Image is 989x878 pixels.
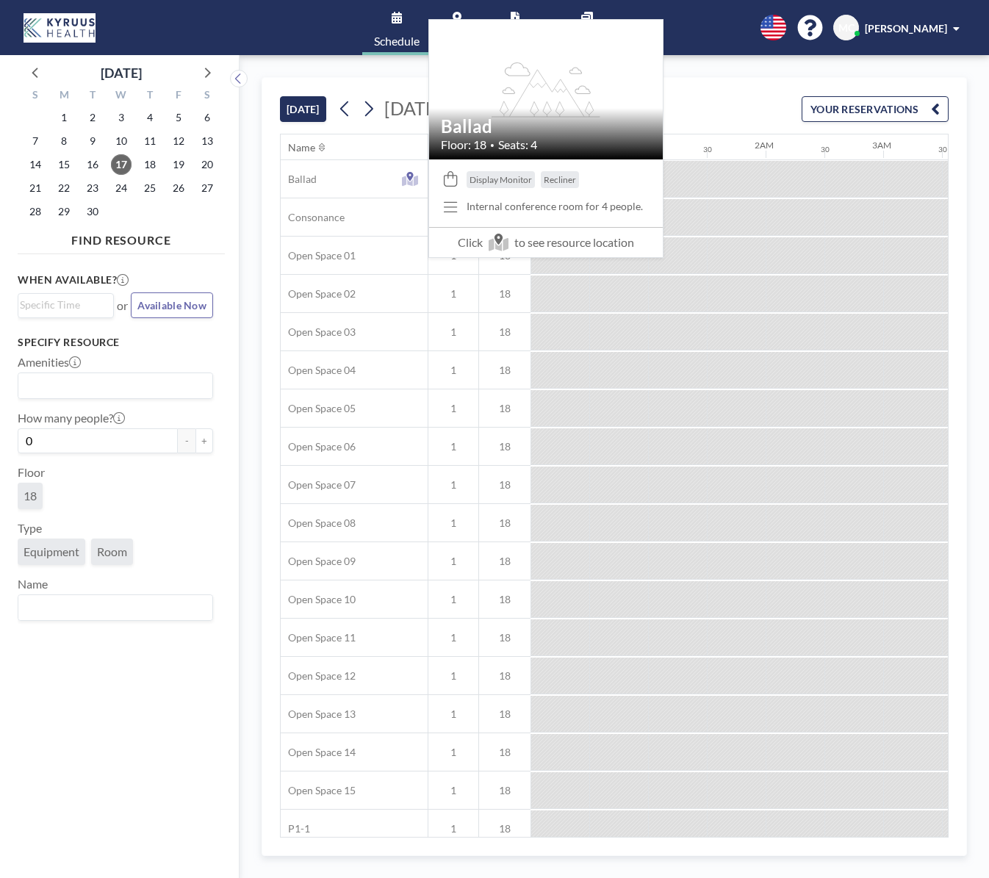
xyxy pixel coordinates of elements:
[281,287,356,301] span: Open Space 02
[82,107,103,128] span: Tuesday, September 2, 2025
[164,87,193,106] div: F
[20,297,105,313] input: Search for option
[281,746,356,759] span: Open Space 14
[755,140,774,151] div: 2AM
[428,478,478,492] span: 1
[140,178,160,198] span: Thursday, September 25, 2025
[281,325,356,339] span: Open Space 03
[428,325,478,339] span: 1
[479,287,531,301] span: 18
[428,440,478,453] span: 1
[54,154,74,175] span: Monday, September 15, 2025
[168,131,189,151] span: Friday, September 12, 2025
[479,555,531,568] span: 18
[54,131,74,151] span: Monday, September 8, 2025
[428,402,478,415] span: 1
[24,489,37,503] span: 18
[18,411,125,425] label: How many people?
[802,96,949,122] button: YOUR RESERVATIONS
[54,178,74,198] span: Monday, September 22, 2025
[479,440,531,453] span: 18
[18,521,42,536] label: Type
[281,173,317,186] span: Ballad
[490,140,495,150] span: •
[97,544,127,559] span: Room
[117,298,128,313] span: or
[428,708,478,721] span: 1
[479,593,531,606] span: 18
[428,669,478,683] span: 1
[280,96,326,122] button: [DATE]
[374,35,420,47] span: Schedule
[111,107,132,128] span: Wednesday, September 3, 2025
[168,107,189,128] span: Friday, September 5, 2025
[467,200,643,213] p: Internal conference room for 4 people.
[479,669,531,683] span: 18
[24,13,96,43] img: organization-logo
[140,131,160,151] span: Thursday, September 11, 2025
[131,292,213,318] button: Available Now
[197,178,217,198] span: Saturday, September 27, 2025
[281,669,356,683] span: Open Space 12
[281,364,356,377] span: Open Space 04
[428,593,478,606] span: 1
[938,145,947,154] div: 30
[281,517,356,530] span: Open Space 08
[178,428,195,453] button: -
[82,178,103,198] span: Tuesday, September 23, 2025
[479,784,531,797] span: 18
[18,355,81,370] label: Amenities
[20,598,204,617] input: Search for option
[25,154,46,175] span: Sunday, September 14, 2025
[50,87,79,106] div: M
[54,201,74,222] span: Monday, September 29, 2025
[21,87,50,106] div: S
[281,822,310,835] span: P1-1
[25,131,46,151] span: Sunday, September 7, 2025
[168,154,189,175] span: Friday, September 19, 2025
[195,428,213,453] button: +
[281,402,356,415] span: Open Space 05
[498,137,537,152] span: Seats: 4
[429,227,663,257] span: Click to see resource location
[79,87,107,106] div: T
[107,87,136,106] div: W
[111,178,132,198] span: Wednesday, September 24, 2025
[197,107,217,128] span: Saturday, September 6, 2025
[137,299,206,312] span: Available Now
[25,201,46,222] span: Sunday, September 28, 2025
[18,373,212,398] div: Search for option
[479,325,531,339] span: 18
[479,631,531,644] span: 18
[544,174,576,185] span: Recliner
[101,62,142,83] div: [DATE]
[18,465,45,480] label: Floor
[197,131,217,151] span: Saturday, September 13, 2025
[140,154,160,175] span: Thursday, September 18, 2025
[24,544,79,559] span: Equipment
[25,178,46,198] span: Sunday, September 21, 2025
[18,577,48,591] label: Name
[441,137,486,152] span: Floor: 18
[20,376,204,395] input: Search for option
[384,97,442,119] span: [DATE]
[18,227,225,248] h4: FIND RESOURCE
[281,631,356,644] span: Open Space 11
[281,784,356,797] span: Open Space 15
[428,517,478,530] span: 1
[428,555,478,568] span: 1
[470,174,532,185] span: Display Monitor
[54,107,74,128] span: Monday, September 1, 2025
[479,517,531,530] span: 18
[821,145,830,154] div: 30
[479,746,531,759] span: 18
[197,154,217,175] span: Saturday, September 20, 2025
[82,201,103,222] span: Tuesday, September 30, 2025
[82,154,103,175] span: Tuesday, September 16, 2025
[281,478,356,492] span: Open Space 07
[82,131,103,151] span: Tuesday, September 9, 2025
[703,145,712,154] div: 30
[281,211,345,224] span: Consonance
[428,631,478,644] span: 1
[281,440,356,453] span: Open Space 06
